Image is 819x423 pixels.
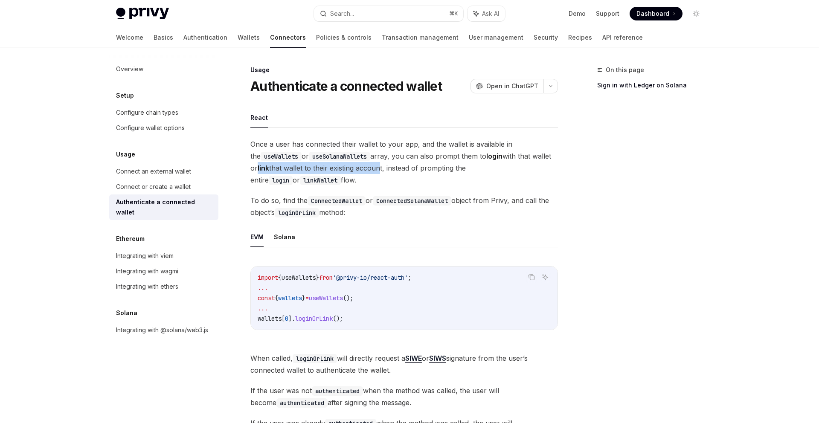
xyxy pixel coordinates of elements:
div: Connect an external wallet [116,166,191,177]
a: Security [534,27,558,48]
a: Dashboard [630,7,682,20]
div: Integrating with @solana/web3.js [116,325,208,335]
a: Connectors [270,27,306,48]
span: = [305,294,309,302]
div: Configure wallet options [116,123,185,133]
a: SIWE [405,354,422,363]
code: useWallets [261,152,302,161]
a: Recipes [568,27,592,48]
button: Ask AI [540,272,551,283]
span: 0 [285,315,288,322]
code: ConnectedWallet [308,196,366,206]
a: Configure wallet options [109,120,218,136]
button: Open in ChatGPT [470,79,543,93]
span: If the user was not when the method was called, the user will become after signing the message. [250,385,558,409]
span: Ask AI [482,9,499,18]
span: } [302,294,305,302]
a: Welcome [116,27,143,48]
a: Authentication [183,27,227,48]
button: Ask AI [468,6,505,21]
a: Policies & controls [316,27,372,48]
span: { [278,274,282,281]
h1: Authenticate a connected wallet [250,78,442,94]
span: '@privy-io/react-auth' [333,274,408,281]
button: Copy the contents from the code block [526,272,537,283]
span: (); [343,294,353,302]
code: linkWallet [300,176,341,185]
a: Wallets [238,27,260,48]
div: Usage [250,66,558,74]
div: Integrating with ethers [116,281,178,292]
button: React [250,107,268,127]
a: Demo [569,9,586,18]
span: (); [333,315,343,322]
a: Overview [109,61,218,77]
span: ]. [288,315,295,322]
span: To do so, find the or object from Privy, and call the object’s method: [250,194,558,218]
a: Integrating with @solana/web3.js [109,322,218,338]
strong: link [258,164,269,172]
h5: Setup [116,90,134,101]
code: authenticated [312,386,363,396]
button: Toggle dark mode [689,7,703,20]
span: ... [258,304,268,312]
span: Dashboard [636,9,669,18]
a: Basics [154,27,173,48]
span: loginOrLink [295,315,333,322]
a: User management [469,27,523,48]
span: useWallets [309,294,343,302]
div: Connect or create a wallet [116,182,191,192]
img: light logo [116,8,169,20]
span: const [258,294,275,302]
a: Integrating with ethers [109,279,218,294]
a: Connect an external wallet [109,164,218,179]
a: Support [596,9,619,18]
div: Overview [116,64,143,74]
code: loginOrLink [275,208,319,217]
span: { [275,294,278,302]
span: On this page [606,65,644,75]
span: import [258,274,278,281]
div: Configure chain types [116,107,178,118]
a: API reference [602,27,643,48]
code: authenticated [276,398,328,408]
a: SIWS [429,354,446,363]
div: Integrating with viem [116,251,174,261]
h5: Usage [116,149,135,159]
div: Integrating with wagmi [116,266,178,276]
code: loginOrLink [293,354,337,363]
code: ConnectedSolanaWallet [373,196,451,206]
span: ⌘ K [449,10,458,17]
strong: login [486,152,502,160]
button: Search...⌘K [314,6,463,21]
span: wallets [278,294,302,302]
a: Configure chain types [109,105,218,120]
span: Once a user has connected their wallet to your app, and the wallet is available in the or array, ... [250,138,558,186]
span: wallets [258,315,282,322]
span: } [316,274,319,281]
span: [ [282,315,285,322]
span: ; [408,274,411,281]
a: Connect or create a wallet [109,179,218,194]
a: Transaction management [382,27,459,48]
div: Search... [330,9,354,19]
a: Authenticate a connected wallet [109,194,218,220]
a: Integrating with wagmi [109,264,218,279]
span: useWallets [282,274,316,281]
h5: Ethereum [116,234,145,244]
span: ... [258,284,268,292]
span: When called, will directly request a or signature from the user’s connected wallet to authenticat... [250,352,558,376]
a: Sign in with Ledger on Solana [597,78,710,92]
span: Open in ChatGPT [486,82,538,90]
a: Integrating with viem [109,248,218,264]
h5: Solana [116,308,137,318]
button: Solana [274,227,295,247]
button: EVM [250,227,264,247]
div: Authenticate a connected wallet [116,197,213,217]
code: useSolanaWallets [309,152,370,161]
code: login [269,176,293,185]
span: from [319,274,333,281]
